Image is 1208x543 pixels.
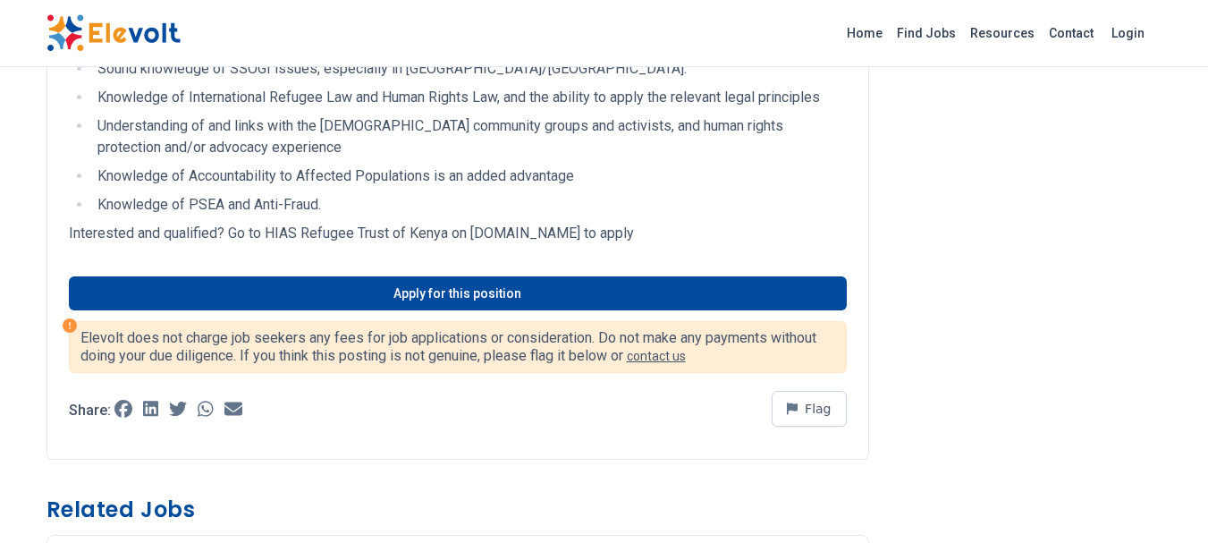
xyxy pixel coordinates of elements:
[69,403,111,418] p: Share:
[1042,19,1101,47] a: Contact
[92,87,847,108] li: Knowledge of International Refugee Law and Human Rights Law, and the ability to apply the relevan...
[92,115,847,158] li: Understanding of and links with the [DEMOGRAPHIC_DATA] community groups and activists, and human ...
[46,496,869,524] h3: Related Jobs
[840,19,890,47] a: Home
[92,194,847,216] li: Knowledge of PSEA and Anti-Fraud.
[92,58,847,80] li: Sound knowledge of SSOGI issues, especially in [GEOGRAPHIC_DATA]/[GEOGRAPHIC_DATA].
[627,349,686,363] a: contact us
[1119,457,1208,543] iframe: Chat Widget
[772,391,847,427] button: Flag
[890,19,963,47] a: Find Jobs
[69,223,847,244] p: Interested and qualified? Go to HIAS Refugee Trust of Kenya on [DOMAIN_NAME] to apply
[46,14,181,52] img: Elevolt
[80,329,835,365] p: Elevolt does not charge job seekers any fees for job applications or consideration. Do not make a...
[1101,15,1155,51] a: Login
[963,19,1042,47] a: Resources
[92,165,847,187] li: Knowledge of Accountability to Affected Populations is an added advantage
[69,276,847,310] a: Apply for this position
